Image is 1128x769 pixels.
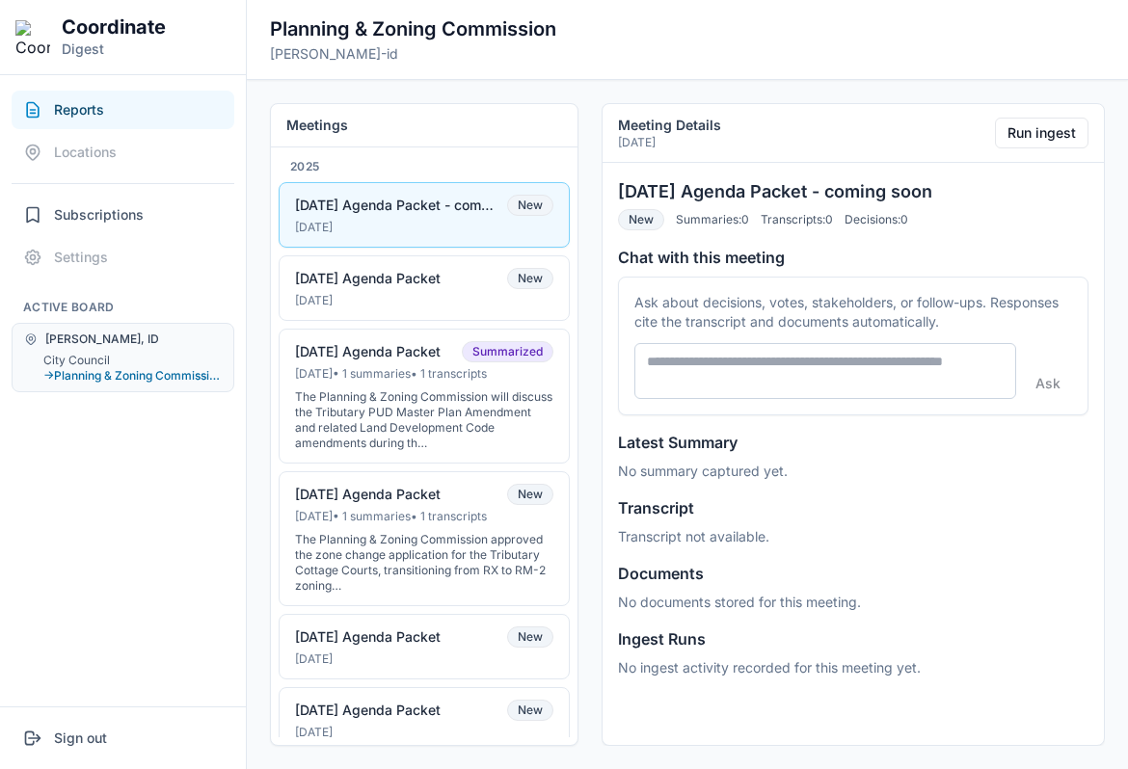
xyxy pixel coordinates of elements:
div: [DATE] Agenda Packet [295,270,441,287]
p: Digest [62,40,166,59]
h4: Chat with this meeting [618,246,1088,269]
div: The Planning & Zoning Commission approved the zone change application for the Tributary Cottage C... [295,532,553,594]
button: [DATE] Agenda PacketNew[DATE] [279,614,570,679]
h4: Documents [618,562,1088,585]
h2: Planning & Zoning Commission [270,15,556,42]
div: [DATE] Agenda Packet [295,486,441,503]
div: [DATE] [295,651,553,667]
p: [DATE] [618,135,721,150]
div: [DATE] Agenda Packet [295,343,441,360]
button: [DATE] Agenda PacketNew[DATE] [279,687,570,753]
button: [DATE] Agenda PacketNew[DATE]• 1 summaries• 1 transcriptsThe Planning & Zoning Commission approve... [279,471,570,606]
h3: [DATE] Agenda Packet - coming soon [618,178,1088,205]
div: The Planning & Zoning Commission will discuss the Tributary PUD Master Plan Amendment and related... [295,389,553,451]
div: 2025 [279,159,570,174]
span: Summaries: 0 [676,212,749,227]
p: Transcript not available. [618,527,1088,546]
div: [DATE] [295,293,553,308]
p: No summary captured yet. [618,462,1088,481]
span: Summarized [462,341,553,362]
div: [DATE] • 1 summaries • 1 transcripts [295,366,553,382]
div: [DATE] Agenda Packet [295,628,441,646]
button: [DATE] Agenda PacketSummarized[DATE]• 1 summaries• 1 transcriptsThe Planning & Zoning Commission ... [279,329,570,464]
span: Locations [54,143,117,162]
div: [DATE] • 1 summaries • 1 transcripts [295,509,553,524]
span: New [507,626,553,648]
span: Decisions: 0 [845,212,908,227]
h4: Latest Summary [618,431,1088,454]
button: [DATE] Agenda PacketNew[DATE] [279,255,570,321]
h4: Ingest Runs [618,627,1088,650]
span: New [507,195,553,216]
span: New [507,484,553,505]
p: No ingest activity recorded for this meeting yet. [618,658,1088,677]
span: Transcripts: 0 [761,212,833,227]
div: [DATE] Agenda Packet - coming soon [295,197,496,214]
span: Reports [54,100,104,119]
span: [PERSON_NAME], ID [45,331,159,347]
span: Subscriptions [54,205,144,225]
button: Subscriptions [12,196,234,234]
button: Sign out [12,719,234,757]
h2: Meetings [286,116,562,135]
span: New [618,209,664,230]
div: [DATE] [295,725,553,740]
span: Settings [54,248,108,267]
span: New [507,268,553,289]
p: [PERSON_NAME]-id [270,44,556,64]
div: [DATE] [295,220,553,235]
button: Locations [12,133,234,172]
h2: Meeting Details [618,116,721,135]
button: Reports [12,91,234,129]
button: Settings [12,238,234,277]
button: City Council [43,353,222,368]
h1: Coordinate [62,15,166,40]
p: No documents stored for this meeting. [618,593,1088,612]
button: [DATE] Agenda Packet - coming soonNew[DATE] [279,182,570,248]
button: Run ingest [995,118,1088,148]
h2: Active Board [12,300,234,315]
button: →Planning & Zoning Commission [43,368,222,384]
span: New [507,700,553,721]
div: [DATE] Agenda Packet [295,702,441,719]
h4: Transcript [618,496,1088,519]
p: Ask about decisions, votes, stakeholders, or follow-ups. Responses cite the transcript and docume... [634,293,1068,331]
img: Coordinate [15,20,50,55]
